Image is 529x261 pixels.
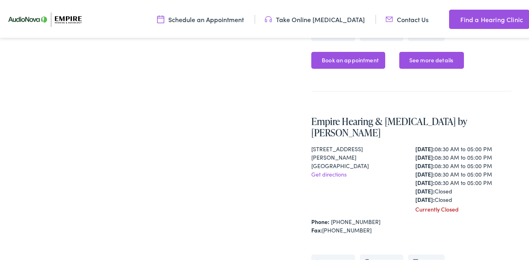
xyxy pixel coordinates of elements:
a: Take Online [MEDICAL_DATA] [265,13,365,22]
strong: [DATE]: [415,160,435,168]
strong: [DATE]: [415,194,435,202]
div: [PHONE_NUMBER] [311,224,512,233]
img: utility icon [386,13,393,22]
strong: [DATE]: [415,143,435,151]
strong: [DATE]: [415,152,435,160]
a: See more details [399,50,464,67]
a: Schedule an Appointment [157,13,244,22]
div: Currently Closed [415,203,511,212]
a: Book an appointment [311,50,385,67]
div: 08:30 AM to 05:00 PM 08:30 AM to 05:00 PM 08:30 AM to 05:00 PM 08:30 AM to 05:00 PM 08:30 AM to 0... [415,143,511,202]
strong: Phone: [311,216,329,224]
a: Get directions [311,169,347,177]
img: utility icon [157,13,164,22]
div: [STREET_ADDRESS][PERSON_NAME] [311,143,407,160]
a: Contact Us [386,13,429,22]
strong: [DATE]: [415,185,435,193]
a: [PHONE_NUMBER] [331,216,380,224]
strong: Fax: [311,224,322,232]
h4: Empire Hearing & [MEDICAL_DATA] by [PERSON_NAME] [311,114,512,138]
img: utility icon [449,13,456,23]
strong: [DATE]: [415,177,435,185]
img: utility icon [265,13,272,22]
strong: [DATE]: [415,169,435,177]
div: [GEOGRAPHIC_DATA] [311,160,407,169]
